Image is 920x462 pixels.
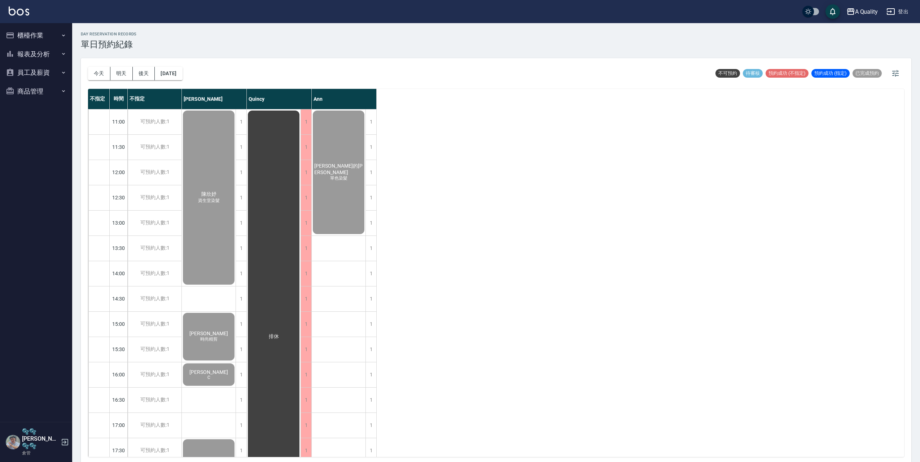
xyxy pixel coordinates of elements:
div: 1 [236,160,246,185]
div: 16:30 [110,387,128,413]
div: 1 [365,135,376,160]
div: 1 [236,337,246,362]
div: 11:30 [110,134,128,160]
div: 1 [236,109,246,134]
div: 1 [301,286,311,311]
button: 後天 [133,67,155,80]
div: 可預約人數:1 [128,362,181,387]
span: 陳欣妤 [200,191,218,198]
span: 預約成功 (指定) [811,70,850,77]
span: 單色染髮 [329,175,349,181]
span: 預約成功 (不指定) [766,70,809,77]
div: 可預約人數:1 [128,312,181,337]
img: Person [6,435,20,449]
h3: 單日預約紀錄 [81,39,137,49]
div: 1 [301,160,311,185]
div: 15:30 [110,337,128,362]
span: C [206,375,212,380]
div: 不指定 [128,89,182,109]
span: 時尚精剪 [199,336,219,342]
div: 1 [301,135,311,160]
span: [PERSON_NAME]的[PERSON_NAME] [313,163,364,175]
h5: 🫧🫧[PERSON_NAME]🫧🫧 [22,428,59,450]
div: 1 [365,160,376,185]
div: 1 [365,388,376,413]
div: 12:30 [110,185,128,210]
button: 今天 [88,67,110,80]
div: 1 [301,185,311,210]
span: 資生堂染髮 [197,198,221,204]
div: 可預約人數:1 [128,160,181,185]
div: 可預約人數:1 [128,388,181,413]
div: 可預約人數:1 [128,185,181,210]
div: 1 [365,312,376,337]
div: 1 [301,211,311,236]
div: 可預約人數:1 [128,109,181,134]
div: 1 [236,362,246,387]
div: 12:00 [110,160,128,185]
div: 1 [301,337,311,362]
div: 1 [236,236,246,261]
div: 1 [236,261,246,286]
div: 1 [301,109,311,134]
span: 已完成預約 [853,70,882,77]
div: 可預約人數:1 [128,211,181,236]
div: 可預約人數:1 [128,413,181,438]
div: 14:00 [110,261,128,286]
div: 可預約人數:1 [128,135,181,160]
div: Ann [312,89,377,109]
div: 1 [365,337,376,362]
button: 報表及分析 [3,45,69,64]
button: A Quality [844,4,881,19]
div: 16:00 [110,362,128,387]
div: 1 [365,185,376,210]
div: 13:00 [110,210,128,236]
button: save [825,4,840,19]
span: 待審核 [743,70,763,77]
img: Logo [9,7,29,16]
button: 櫃檯作業 [3,26,69,45]
div: 可預約人數:1 [128,286,181,311]
div: 14:30 [110,286,128,311]
div: [PERSON_NAME] [182,89,247,109]
h2: day Reservation records [81,32,137,36]
div: 可預約人數:1 [128,236,181,261]
div: 不指定 [88,89,110,109]
div: 1 [365,362,376,387]
span: 不可預約 [715,70,740,77]
div: 1 [236,211,246,236]
div: 時間 [110,89,128,109]
div: 1 [236,312,246,337]
div: 1 [236,185,246,210]
div: Quincy [247,89,312,109]
div: 1 [365,413,376,438]
button: 明天 [110,67,133,80]
div: 1 [365,261,376,286]
div: 可預約人數:1 [128,261,181,286]
div: 1 [301,261,311,286]
p: 倉管 [22,450,59,456]
div: 1 [365,236,376,261]
div: 1 [236,413,246,438]
div: 1 [365,211,376,236]
div: 1 [236,135,246,160]
div: 11:00 [110,109,128,134]
div: 13:30 [110,236,128,261]
div: 1 [365,109,376,134]
button: 員工及薪資 [3,63,69,82]
div: 1 [301,362,311,387]
span: [PERSON_NAME] [188,331,229,336]
div: 1 [236,286,246,311]
div: 可預約人數:1 [128,337,181,362]
div: 1 [301,413,311,438]
button: 商品管理 [3,82,69,101]
span: 排休 [267,333,280,340]
div: 1 [365,286,376,311]
div: 1 [236,388,246,413]
div: 1 [301,312,311,337]
div: 1 [301,236,311,261]
div: 15:00 [110,311,128,337]
div: 17:00 [110,413,128,438]
button: 登出 [884,5,911,18]
div: 1 [301,388,311,413]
